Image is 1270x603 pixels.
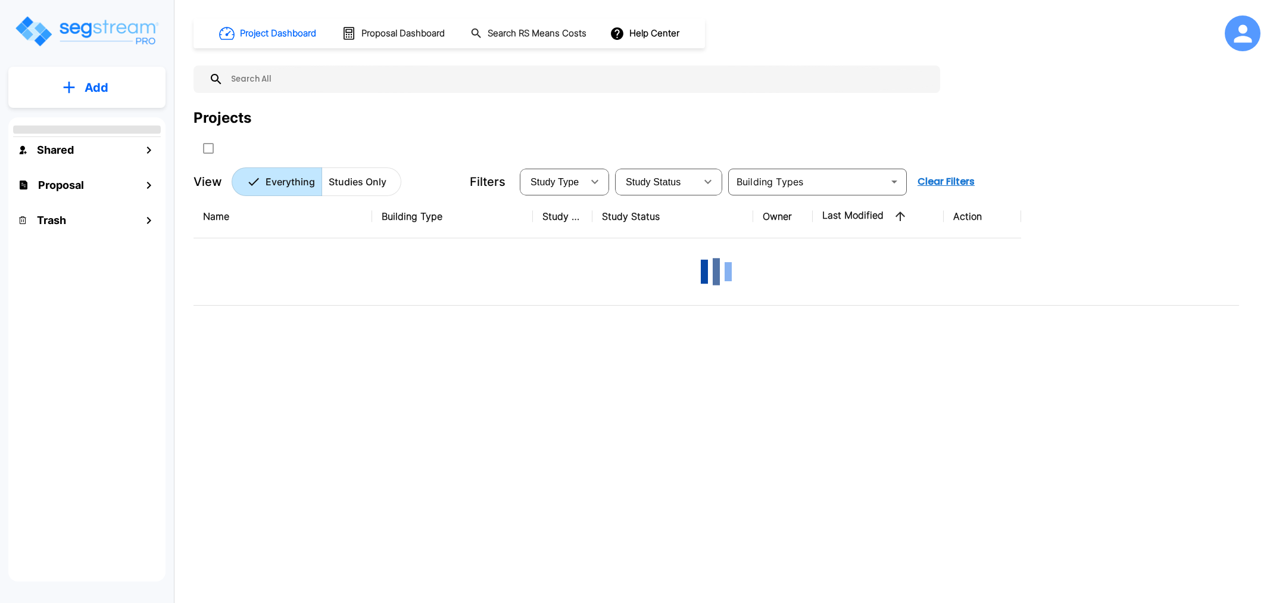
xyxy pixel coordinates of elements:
[732,173,884,190] input: Building Types
[470,173,505,191] p: Filters
[266,175,315,189] p: Everything
[626,177,681,187] span: Study Status
[533,195,592,238] th: Study Type
[194,173,222,191] p: View
[753,195,813,238] th: Owner
[322,167,401,196] button: Studies Only
[194,107,251,129] div: Projects
[372,195,533,238] th: Building Type
[240,27,316,41] h1: Project Dashboard
[944,195,1021,238] th: Action
[617,165,696,198] div: Select
[692,248,740,296] img: Loading
[813,195,944,238] th: Last Modified
[361,27,445,41] h1: Proposal Dashboard
[37,142,74,158] h1: Shared
[14,14,160,48] img: Logo
[232,167,322,196] button: Everything
[592,195,753,238] th: Study Status
[8,70,166,105] button: Add
[522,165,583,198] div: Select
[531,177,579,187] span: Study Type
[223,66,934,93] input: Search All
[232,167,401,196] div: Platform
[38,177,84,193] h1: Proposal
[886,173,903,190] button: Open
[607,22,684,45] button: Help Center
[196,136,220,160] button: SelectAll
[37,212,66,228] h1: Trash
[194,195,372,238] th: Name
[466,22,593,45] button: Search RS Means Costs
[913,170,979,194] button: Clear Filters
[214,20,323,46] button: Project Dashboard
[329,175,386,189] p: Studies Only
[85,79,108,97] p: Add
[337,21,451,46] button: Proposal Dashboard
[488,27,586,41] h1: Search RS Means Costs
